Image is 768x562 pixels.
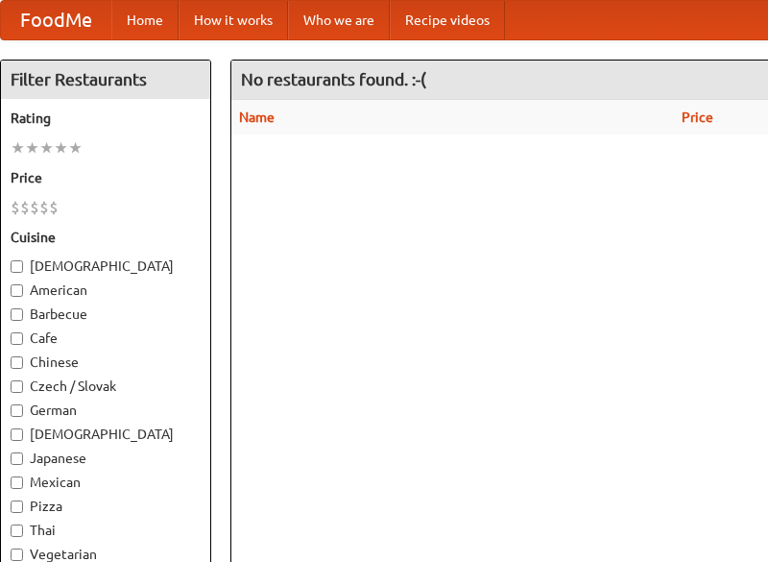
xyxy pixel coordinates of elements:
a: Home [111,1,179,39]
input: Czech / Slovak [11,380,23,393]
a: Recipe videos [390,1,505,39]
li: $ [39,197,49,218]
input: Japanese [11,452,23,465]
li: $ [11,197,20,218]
input: Thai [11,525,23,537]
input: [DEMOGRAPHIC_DATA] [11,260,23,273]
a: How it works [179,1,288,39]
label: Czech / Slovak [11,377,201,396]
input: American [11,284,23,297]
li: ★ [11,137,25,159]
li: $ [49,197,59,218]
label: Chinese [11,353,201,372]
label: [DEMOGRAPHIC_DATA] [11,425,201,444]
li: ★ [39,137,54,159]
a: Price [682,110,713,125]
input: Cafe [11,332,23,345]
li: $ [20,197,30,218]
li: ★ [54,137,68,159]
li: $ [30,197,39,218]
label: German [11,401,201,420]
input: Barbecue [11,308,23,321]
input: Pizza [11,501,23,513]
label: Cafe [11,329,201,348]
a: Name [239,110,275,125]
label: [DEMOGRAPHIC_DATA] [11,257,201,276]
label: Barbecue [11,305,201,324]
label: Pizza [11,497,201,516]
input: [DEMOGRAPHIC_DATA] [11,428,23,441]
h5: Rating [11,109,201,128]
input: Vegetarian [11,549,23,561]
input: German [11,404,23,417]
label: Japanese [11,449,201,468]
label: American [11,281,201,300]
h5: Cuisine [11,228,201,247]
a: Who we are [288,1,390,39]
h5: Price [11,168,201,187]
li: ★ [68,137,83,159]
li: ★ [25,137,39,159]
input: Mexican [11,476,23,489]
a: FoodMe [1,1,111,39]
input: Chinese [11,356,23,369]
label: Mexican [11,473,201,492]
ng-pluralize: No restaurants found. :-( [241,70,426,88]
h4: Filter Restaurants [1,61,210,99]
label: Thai [11,521,201,540]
